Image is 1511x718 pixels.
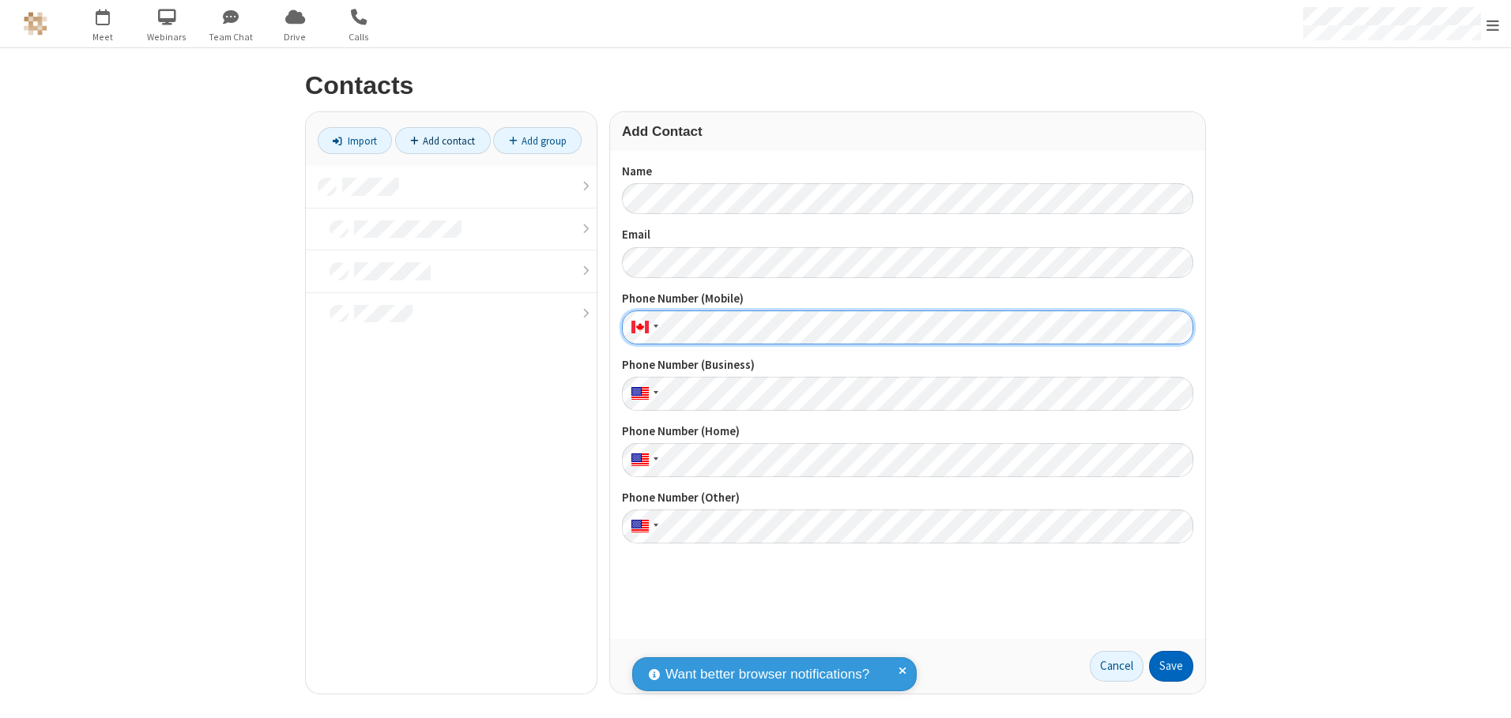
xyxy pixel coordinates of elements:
img: QA Selenium DO NOT DELETE OR CHANGE [24,12,47,36]
a: Add contact [395,127,491,154]
div: Canada: + 1 [622,310,663,344]
span: Want better browser notifications? [665,664,869,685]
a: Cancel [1090,651,1144,682]
h2: Contacts [305,72,1206,100]
div: United States: + 1 [622,509,663,543]
label: Name [622,163,1193,181]
label: Email [622,226,1193,244]
label: Phone Number (Business) [622,356,1193,374]
a: Import [318,127,392,154]
label: Phone Number (Other) [622,489,1193,507]
div: United States: + 1 [622,377,663,411]
label: Phone Number (Home) [622,423,1193,441]
button: Save [1149,651,1193,682]
label: Phone Number (Mobile) [622,290,1193,308]
h3: Add Contact [622,124,1193,139]
span: Webinars [138,30,197,44]
a: Add group [493,127,582,154]
div: United States: + 1 [622,443,663,477]
span: Meet [73,30,133,44]
span: Team Chat [202,30,261,44]
span: Calls [330,30,389,44]
span: Drive [266,30,325,44]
